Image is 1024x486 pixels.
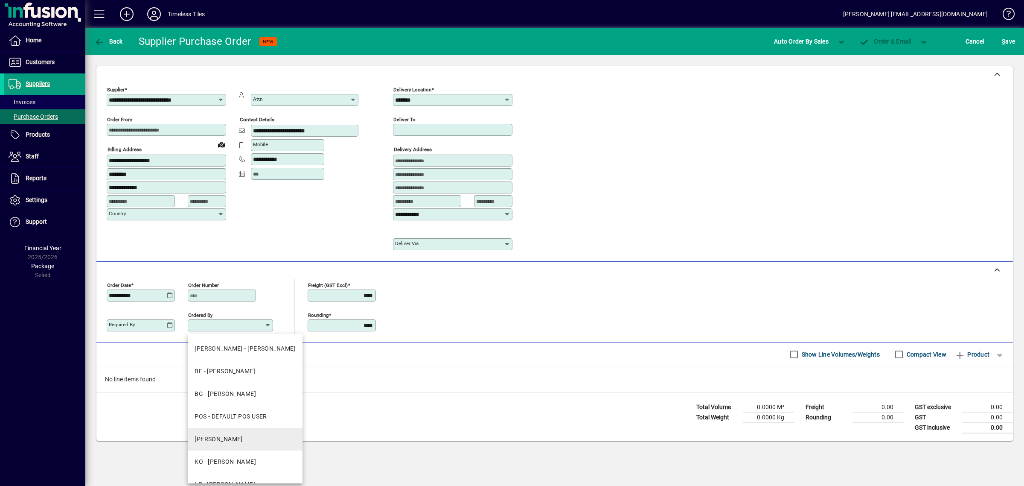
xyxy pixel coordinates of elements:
mat-label: Ordered by [188,312,212,318]
mat-label: Freight (GST excl) [308,282,348,288]
td: 0.0000 M³ [743,402,794,412]
a: Purchase Orders [4,109,85,124]
td: 0.00 [962,412,1013,422]
td: Total Weight [692,412,743,422]
span: Back [94,38,123,45]
mat-label: Deliver To [393,117,416,123]
a: View on map [215,138,228,151]
a: Support [4,211,85,233]
span: Customers [26,59,55,65]
div: KO - [PERSON_NAME] [195,457,256,466]
button: Add [113,6,140,22]
mat-label: Order number [188,282,219,288]
span: NEW [263,39,273,44]
span: Suppliers [26,80,50,87]
mat-label: Mobile [253,141,268,147]
a: Products [4,124,85,146]
td: Freight [801,402,852,412]
td: 0.0000 Kg [743,412,794,422]
mat-option: KO - KAREN O'NEILL [188,451,303,473]
label: Compact View [905,350,946,359]
span: Order & Email [859,38,911,45]
mat-label: Country [109,211,126,217]
app-page-header-button: Back [85,34,132,49]
div: Supplier Purchase Order [139,35,251,48]
button: Profile [140,6,168,22]
td: GST exclusive [911,402,962,412]
mat-option: BG - BLAIZE GERRAND [188,383,303,405]
button: Auto Order By Sales [770,34,833,49]
span: Auto Order By Sales [774,35,829,48]
a: Staff [4,146,85,167]
button: Cancel [963,34,986,49]
div: Timeless Tiles [168,7,205,21]
span: Reports [26,175,47,182]
mat-label: Rounding [308,312,329,318]
span: Product [955,348,989,361]
td: 0.00 [852,402,904,412]
mat-label: Attn [253,96,262,102]
div: POS - DEFAULT POS USER [195,412,267,421]
a: Reports [4,168,85,189]
a: Settings [4,190,85,211]
mat-label: Order from [107,117,132,123]
td: 0.00 [962,402,1013,412]
button: Order & Email [855,34,916,49]
mat-option: POS - DEFAULT POS USER [188,405,303,428]
mat-option: EJ - ELISE JOHNSTON [188,428,303,451]
span: Cancel [966,35,984,48]
div: [PERSON_NAME] - [PERSON_NAME] [195,344,296,353]
mat-label: Supplier [107,87,125,93]
span: Settings [26,196,47,203]
span: Staff [26,153,39,160]
span: Products [26,131,50,138]
a: Invoices [4,95,85,109]
div: No line items found [96,366,1013,392]
mat-label: Deliver via [395,240,419,246]
a: Knowledge Base [996,2,1013,29]
label: Show Line Volumes/Weights [800,350,880,359]
div: [PERSON_NAME] [195,435,243,444]
mat-label: Required by [109,322,135,328]
mat-label: Delivery Location [393,87,431,93]
a: Home [4,30,85,51]
a: Customers [4,52,85,73]
td: Total Volume [692,402,743,412]
span: Support [26,218,47,225]
span: Home [26,37,41,44]
div: [PERSON_NAME] [EMAIL_ADDRESS][DOMAIN_NAME] [843,7,988,21]
button: Save [1000,34,1017,49]
button: Product [951,347,994,362]
span: Purchase Orders [9,113,58,120]
td: Rounding [801,412,852,422]
span: Package [31,263,54,269]
div: BE - [PERSON_NAME] [195,367,255,376]
span: Financial Year [24,245,61,252]
td: GST inclusive [911,422,962,433]
button: Back [92,34,125,49]
mat-label: Order date [107,282,131,288]
td: GST [911,412,962,422]
mat-option: BJ - BARRY JOHNSTON [188,337,303,360]
span: Invoices [9,99,35,105]
td: 0.00 [962,422,1013,433]
td: 0.00 [852,412,904,422]
div: BG - [PERSON_NAME] [195,389,256,398]
span: S [1002,38,1005,45]
mat-option: BE - BEN JOHNSTON [188,360,303,383]
span: ave [1002,35,1015,48]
